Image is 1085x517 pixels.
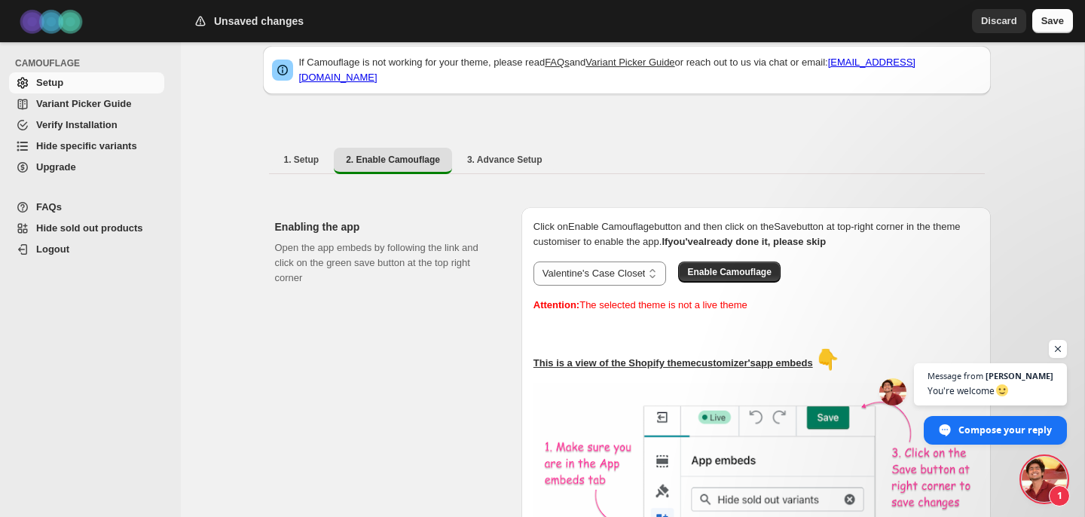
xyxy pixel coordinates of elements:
span: Logout [36,243,69,255]
u: This is a view of the Shopify theme customizer's app embeds [533,357,813,369]
a: Setup [9,72,164,93]
b: Attention: [533,299,579,311]
p: Click on Enable Camouflage button and then click on the Save button at top-right corner in the th... [533,219,979,249]
a: Enable Camouflage [678,266,780,277]
span: 2. Enable Camouflage [346,154,440,166]
a: Open chat [1022,457,1067,502]
button: Discard [972,9,1026,33]
span: Setup [36,77,63,88]
p: The selected theme is not a live theme [533,298,979,313]
span: 1. Setup [284,154,319,166]
a: Hide specific variants [9,136,164,157]
a: Hide sold out products [9,218,164,239]
a: FAQs [545,57,570,68]
button: Save [1032,9,1073,33]
a: Logout [9,239,164,260]
span: Message from [928,372,983,380]
a: Upgrade [9,157,164,178]
span: Verify Installation [36,119,118,130]
h2: Unsaved changes [214,14,304,29]
span: Discard [981,14,1017,29]
span: FAQs [36,201,62,213]
span: Compose your reply [958,417,1052,443]
span: Variant Picker Guide [36,98,131,109]
a: Variant Picker Guide [9,93,164,115]
span: Save [1041,14,1064,29]
span: CAMOUFLAGE [15,57,170,69]
button: Enable Camouflage [678,262,780,283]
p: If Camouflage is not working for your theme, please read and or reach out to us via chat or email: [299,55,982,85]
span: You're welcome [928,384,1053,398]
a: FAQs [9,197,164,218]
span: Enable Camouflage [687,266,771,278]
h2: Enabling the app [275,219,497,234]
span: Hide sold out products [36,222,143,234]
span: [PERSON_NAME] [986,372,1053,380]
span: Upgrade [36,161,76,173]
b: If you've already done it, please skip [662,236,826,247]
span: 3. Advance Setup [467,154,542,166]
span: Hide specific variants [36,140,137,151]
a: Variant Picker Guide [585,57,674,68]
a: Verify Installation [9,115,164,136]
span: 1 [1049,485,1070,506]
span: 👇 [815,348,839,371]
